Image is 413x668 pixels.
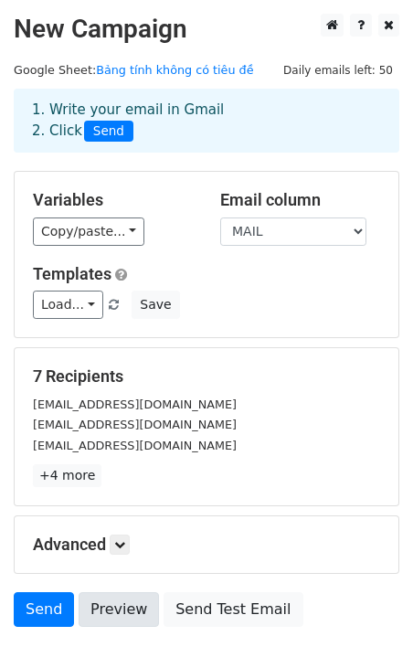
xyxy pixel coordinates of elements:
[18,100,395,142] div: 1. Write your email in Gmail 2. Click
[14,63,254,77] small: Google Sheet:
[33,291,103,319] a: Load...
[132,291,179,319] button: Save
[322,580,413,668] div: Tiện ích trò chuyện
[79,592,159,627] a: Preview
[33,264,111,283] a: Templates
[84,121,133,143] span: Send
[33,398,237,411] small: [EMAIL_ADDRESS][DOMAIN_NAME]
[322,580,413,668] iframe: Chat Widget
[33,464,101,487] a: +4 more
[220,190,380,210] h5: Email column
[277,63,399,77] a: Daily emails left: 50
[33,418,237,431] small: [EMAIL_ADDRESS][DOMAIN_NAME]
[33,217,144,246] a: Copy/paste...
[96,63,253,77] a: Bảng tính không có tiêu đề
[33,439,237,452] small: [EMAIL_ADDRESS][DOMAIN_NAME]
[14,14,399,45] h2: New Campaign
[14,592,74,627] a: Send
[33,190,193,210] h5: Variables
[33,366,380,387] h5: 7 Recipients
[164,592,302,627] a: Send Test Email
[277,60,399,80] span: Daily emails left: 50
[33,535,380,555] h5: Advanced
